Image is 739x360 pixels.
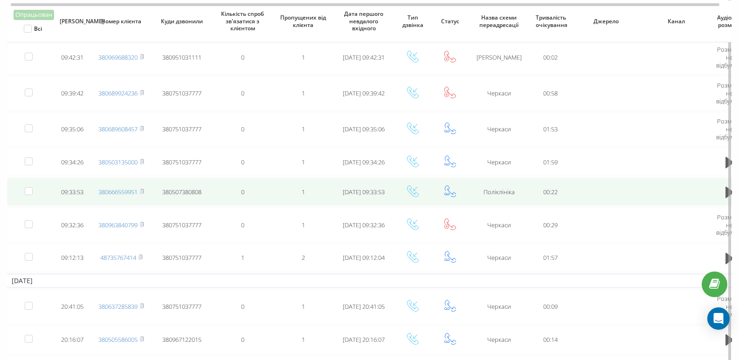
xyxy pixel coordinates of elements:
span: Статус [437,18,463,25]
span: 0 [241,221,244,229]
span: 380751037777 [162,221,201,229]
a: 380689608457 [98,125,138,133]
span: 1 [302,89,305,97]
td: 09:42:31 [54,41,91,75]
span: 0 [241,335,244,344]
span: 380507380808 [162,188,201,196]
td: 00:14 [529,326,571,353]
span: 1 [302,158,305,166]
a: 380963840799 [98,221,138,229]
td: 09:12:13 [54,244,91,272]
td: Черкаси [469,208,529,242]
td: 01:59 [529,148,571,176]
span: [DATE] 09:35:06 [343,125,385,133]
td: Черкаси [469,76,529,110]
td: 09:33:53 [54,178,91,206]
td: 09:34:26 [54,148,91,176]
td: 00:29 [529,208,571,242]
span: [DATE] 09:34:26 [343,158,385,166]
a: 380637285839 [98,302,138,311]
a: 380505586005 [98,335,138,344]
span: [DATE] 09:42:31 [343,53,385,61]
span: 1 [302,335,305,344]
a: 380689924236 [98,89,138,97]
td: Черкаси [469,148,529,176]
span: Тривалість очікування [536,14,565,28]
td: 20:41:05 [54,290,91,324]
td: 00:02 [529,41,571,75]
span: [DATE] 20:41:05 [343,302,385,311]
td: [PERSON_NAME] [469,41,529,75]
span: Тип дзвінка [400,14,425,28]
td: Поліклініка [469,178,529,206]
span: [DATE] 09:33:53 [343,188,385,196]
span: Номер клієнта [98,18,145,25]
a: 48735767414 [100,253,136,262]
span: Куди дзвонили [159,18,205,25]
span: 0 [241,89,244,97]
span: 0 [241,53,244,61]
span: 1 [302,125,305,133]
td: 00:58 [529,76,571,110]
span: Пропущених від клієнта [280,14,326,28]
span: [PERSON_NAME] [60,18,85,25]
span: Кількість спроб зв'язатися з клієнтом [220,10,266,32]
span: 1 [241,253,244,262]
td: Черкаси [469,290,529,324]
span: Назва схеми переадресації [476,14,522,28]
span: 380751037777 [162,89,201,97]
span: 1 [302,302,305,311]
span: Джерело [579,18,634,25]
span: [DATE] 09:12:04 [343,253,385,262]
td: 09:39:42 [54,76,91,110]
span: 380751037777 [162,302,201,311]
span: 0 [241,158,244,166]
a: 380969688320 [98,53,138,61]
span: [DATE] 20:16:07 [343,335,385,344]
label: Всі [24,25,42,33]
span: 380751037777 [162,253,201,262]
td: Черкаси [469,112,529,146]
td: 20:16:07 [54,326,91,353]
td: 09:35:06 [54,112,91,146]
td: 00:22 [529,178,571,206]
span: Дата першого невдалого вхідного [341,10,387,32]
td: 01:53 [529,112,571,146]
span: 1 [302,53,305,61]
span: 1 [302,221,305,229]
span: 2 [302,253,305,262]
span: 380751037777 [162,158,201,166]
td: 01:57 [529,244,571,272]
span: [DATE] 09:32:36 [343,221,385,229]
span: 0 [241,125,244,133]
td: Черкаси [469,244,529,272]
span: 380967122015 [162,335,201,344]
a: 380503135000 [98,158,138,166]
td: 09:32:36 [54,208,91,242]
span: 0 [241,188,244,196]
span: 0 [241,302,244,311]
td: 00:09 [529,290,571,324]
div: Open Intercom Messenger [707,307,730,330]
span: 380951031111 [162,53,201,61]
a: 380666559951 [98,188,138,196]
td: Черкаси [469,326,529,353]
span: 1 [302,188,305,196]
span: 380751037777 [162,125,201,133]
span: [DATE] 09:39:42 [343,89,385,97]
span: Канал [649,18,704,25]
